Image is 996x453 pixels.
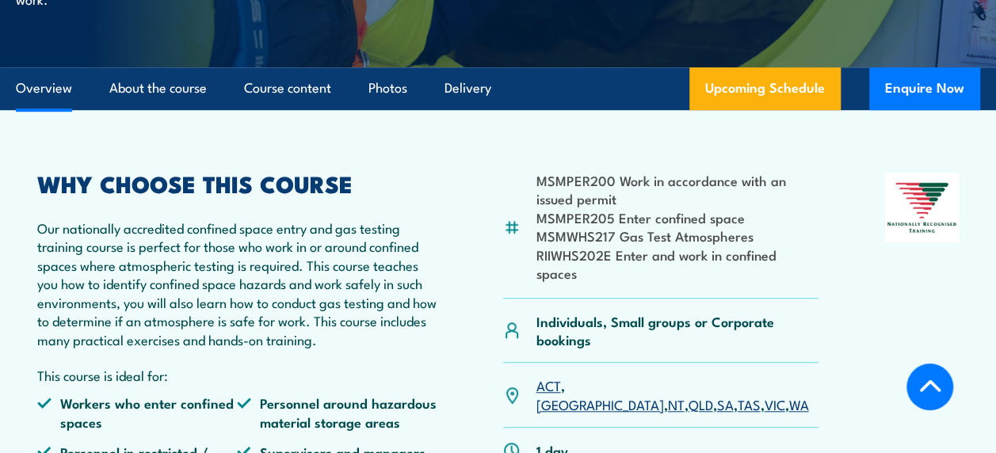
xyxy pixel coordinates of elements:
a: VIC [764,394,784,413]
li: MSMPER200 Work in accordance with an issued permit [536,171,818,208]
li: Personnel around hazardous material storage areas [237,394,437,431]
a: SA [716,394,733,413]
a: Course content [244,67,331,109]
li: Workers who enter confined spaces [37,394,237,431]
a: Upcoming Schedule [689,67,841,110]
a: ACT [536,375,560,394]
li: MSMWHS217 Gas Test Atmospheres [536,226,818,245]
img: Nationally Recognised Training logo. [885,173,959,242]
a: Delivery [445,67,491,109]
a: Photos [368,67,407,109]
button: Enquire Now [869,67,980,110]
a: TAS [737,394,760,413]
a: NT [667,394,684,413]
p: Individuals, Small groups or Corporate bookings [536,312,818,349]
li: RIIWHS202E Enter and work in confined spaces [536,246,818,283]
a: [GEOGRAPHIC_DATA] [536,394,663,413]
a: About the course [109,67,207,109]
a: WA [788,394,808,413]
a: QLD [688,394,712,413]
h2: WHY CHOOSE THIS COURSE [37,173,437,193]
a: Overview [16,67,72,109]
li: MSMPER205 Enter confined space [536,208,818,226]
p: Our nationally accredited confined space entry and gas testing training course is perfect for tho... [37,219,437,348]
p: This course is ideal for: [37,366,437,384]
p: , , , , , , , [536,376,818,413]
